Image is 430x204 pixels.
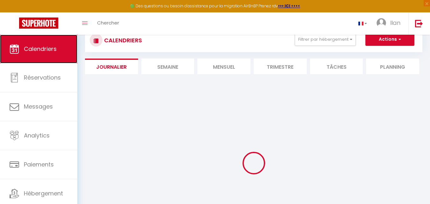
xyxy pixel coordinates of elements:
span: Réservations [24,74,61,81]
li: Journalier [85,59,138,74]
a: ... Ilan [372,12,408,35]
span: Messages [24,102,53,110]
li: Semaine [141,59,194,74]
span: Paiements [24,160,54,168]
span: Chercher [97,19,119,26]
a: Chercher [92,12,124,35]
li: Mensuel [197,59,250,74]
li: Tâches [310,59,363,74]
span: Hébergement [24,189,63,197]
img: Super Booking [19,18,58,29]
span: Analytics [24,131,50,139]
button: Actions [365,33,414,46]
li: Planning [366,59,419,74]
img: logout [415,19,423,27]
h3: CALENDRIERS [102,33,142,47]
span: Calendriers [24,45,57,53]
li: Trimestre [254,59,307,74]
button: Filtrer par hébergement [295,33,356,46]
img: ... [377,18,386,28]
span: Ilan [390,19,400,27]
a: >>> ICI <<<< [278,3,300,9]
